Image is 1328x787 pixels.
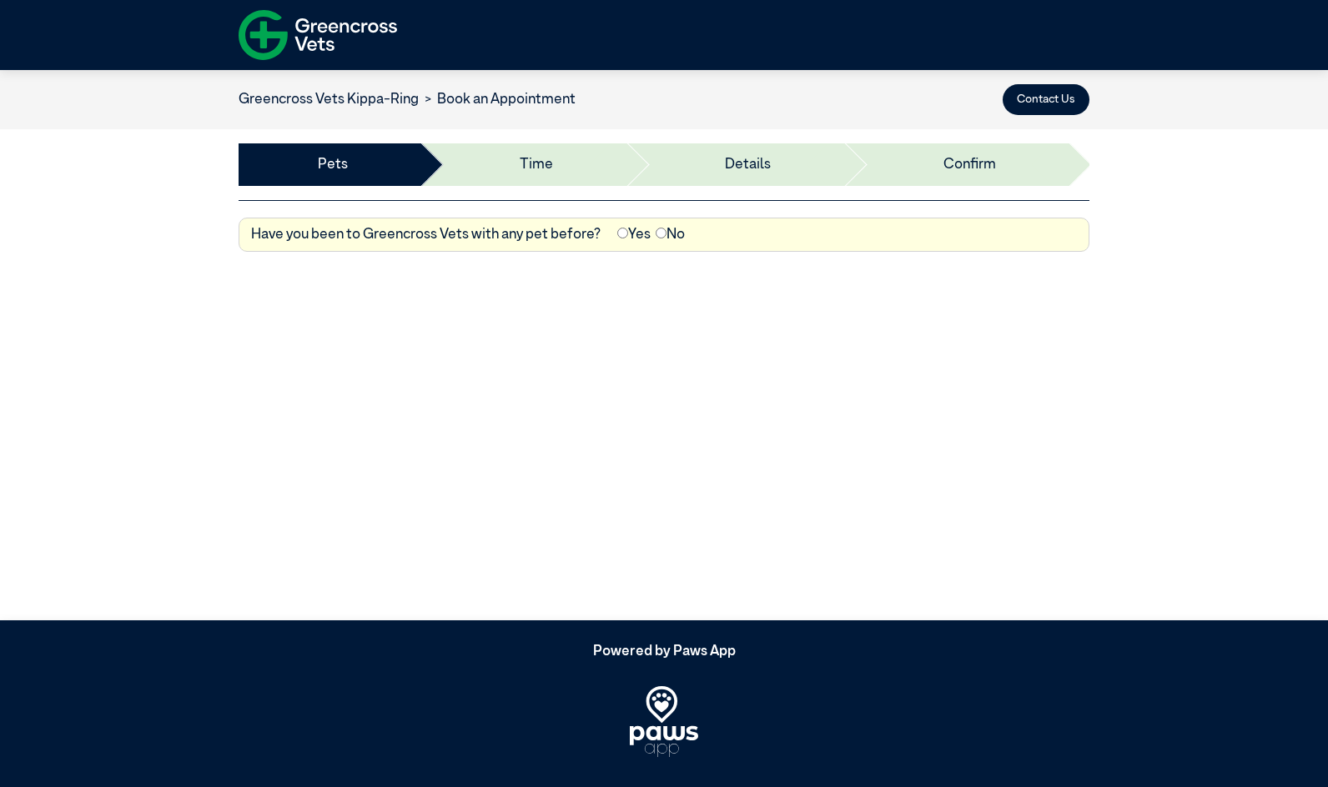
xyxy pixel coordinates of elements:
a: Greencross Vets Kippa-Ring [239,93,419,107]
label: No [656,224,685,246]
li: Book an Appointment [419,89,576,111]
h5: Powered by Paws App [239,644,1089,660]
input: No [656,228,667,238]
img: PawsApp [630,686,698,757]
a: Pets [318,154,348,176]
img: f-logo [239,4,397,66]
label: Yes [617,224,651,246]
input: Yes [617,228,628,238]
nav: breadcrumb [239,89,576,111]
label: Have you been to Greencross Vets with any pet before? [251,224,601,246]
button: Contact Us [1003,84,1089,115]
